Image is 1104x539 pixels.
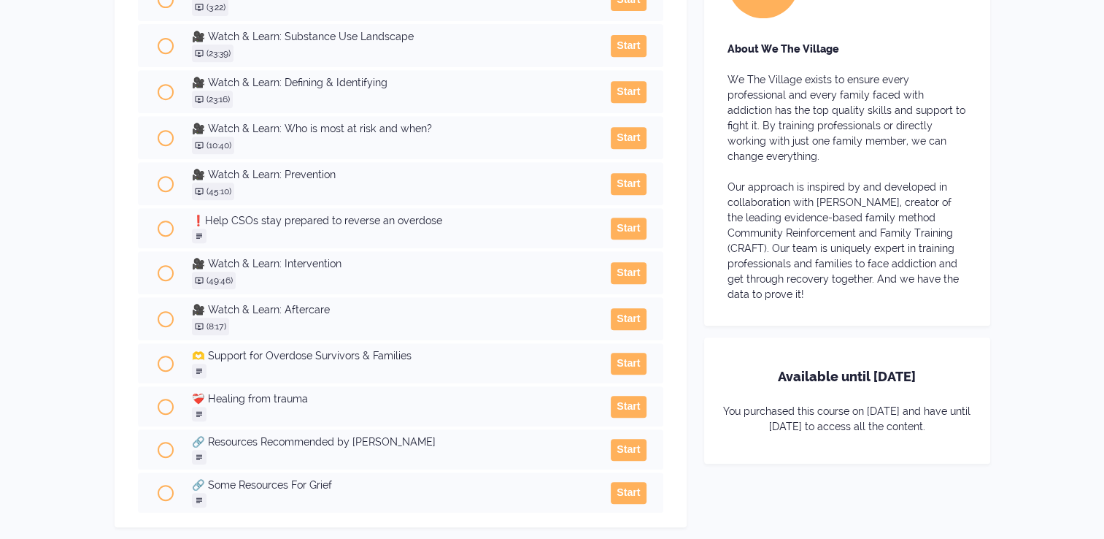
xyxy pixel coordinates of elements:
[593,439,646,461] a: Start
[727,180,967,302] div: Our approach is inspired by and developed in collaboration with [PERSON_NAME], creator of the lea...
[192,256,594,289] a: 🎥 Watch & Learn: Intervention(49:46)
[593,262,646,284] a: Start
[206,1,225,13] p: ( 3:22 )
[192,167,594,200] a: 🎥 Watch & Learn: Prevention(45:10)
[719,404,975,435] p: You purchased this course on [DATE] and have until [DATE] to access all the content.
[611,81,646,103] button: Start
[611,439,646,461] button: Start
[611,218,646,240] button: Start
[192,121,594,137] h3: 🎥 Watch & Learn: Who is most at risk and when?
[593,173,646,195] a: Start
[192,302,594,318] h3: 🎥 Watch & Learn: Aftercare
[192,213,594,229] h3: ❗Help CSOs stay prepared to reverse an overdose
[192,213,594,243] a: ❗Help CSOs stay prepared to reverse an overdose
[192,435,594,465] a: 🔗 Resources Recommended by [PERSON_NAME]
[206,186,231,197] p: ( 45:10 )
[206,321,226,332] p: ( 8:17 )
[593,396,646,418] a: Start
[727,43,839,55] strong: About We The Village
[192,391,594,421] a: ❤️‍🩹 Healing from trauma
[192,348,594,364] h3: 🫶 Support for Overdose Survivors & Families
[611,35,646,57] button: Start
[192,29,594,45] h3: 🎥 Watch & Learn: Substance Use Landscape
[192,478,594,493] h3: 🔗 Some Resources For Grief
[192,256,594,272] h3: 🎥 Watch & Learn: Intervention
[206,47,231,59] p: ( 23:39 )
[611,127,646,149] button: Start
[192,29,594,62] a: 🎥 Watch & Learn: Substance Use Landscape(23:39)
[611,396,646,418] button: Start
[192,75,594,91] h3: 🎥 Watch & Learn: Defining & Identifying
[192,348,594,378] a: 🫶 Support for Overdose Survivors & Families
[206,139,231,151] p: ( 10:40 )
[593,308,646,330] a: Start
[192,391,594,407] h3: ❤️‍🩹 Healing from trauma
[192,435,594,450] h3: 🔗 Resources Recommended by [PERSON_NAME]
[192,75,594,108] a: 🎥 Watch & Learn: Defining & Identifying(23:16)
[192,302,594,335] a: 🎥 Watch & Learn: Aftercare(8:17)
[206,275,233,286] p: ( 49:46 )
[593,353,646,375] a: Start
[593,218,646,240] a: Start
[611,173,646,195] button: Start
[611,482,646,504] button: Start
[192,121,594,154] a: 🎥 Watch & Learn: Who is most at risk and when?(10:40)
[593,482,646,504] a: Start
[192,478,594,508] a: 🔗 Some Resources For Grief
[719,367,975,404] h5: Available until [DATE]
[192,167,594,183] h3: 🎥 Watch & Learn: Prevention
[593,81,646,103] a: Start
[611,353,646,375] button: Start
[727,72,967,164] div: We The Village exists to ensure every professional and every family faced with addiction has the ...
[593,127,646,149] a: Start
[206,93,230,105] p: ( 23:16 )
[611,308,646,330] button: Start
[593,35,646,57] a: Start
[611,262,646,284] button: Start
